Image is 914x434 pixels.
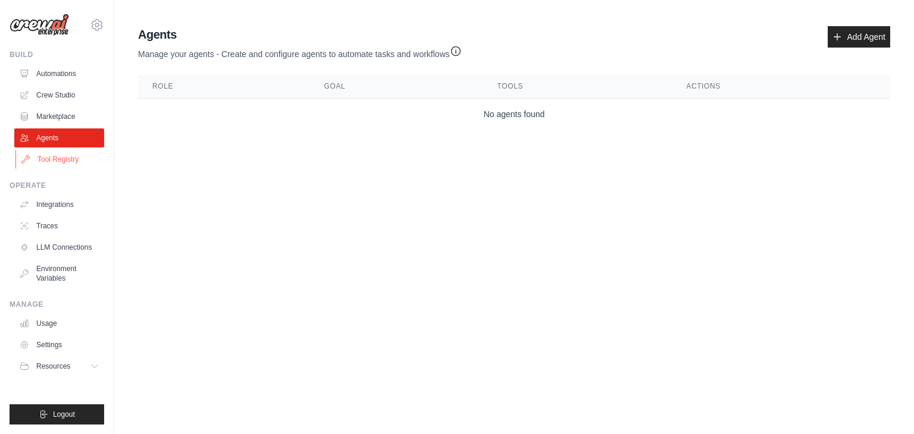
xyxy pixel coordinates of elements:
[10,404,104,424] button: Logout
[14,335,104,354] a: Settings
[10,300,104,309] div: Manage
[14,259,104,288] a: Environment Variables
[483,74,672,99] th: Tools
[14,128,104,147] a: Agents
[14,238,104,257] a: LLM Connections
[138,43,462,60] p: Manage your agents - Create and configure agents to automate tasks and workflows
[14,86,104,105] a: Crew Studio
[138,26,462,43] h2: Agents
[53,410,75,419] span: Logout
[10,50,104,59] div: Build
[14,195,104,214] a: Integrations
[36,361,70,371] span: Resources
[10,181,104,190] div: Operate
[15,150,105,169] a: Tool Registry
[14,216,104,235] a: Traces
[14,314,104,333] a: Usage
[138,74,310,99] th: Role
[14,357,104,376] button: Resources
[10,14,69,36] img: Logo
[14,64,104,83] a: Automations
[310,74,483,99] th: Goal
[138,99,890,130] td: No agents found
[672,74,890,99] th: Actions
[828,26,890,48] a: Add Agent
[14,107,104,126] a: Marketplace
